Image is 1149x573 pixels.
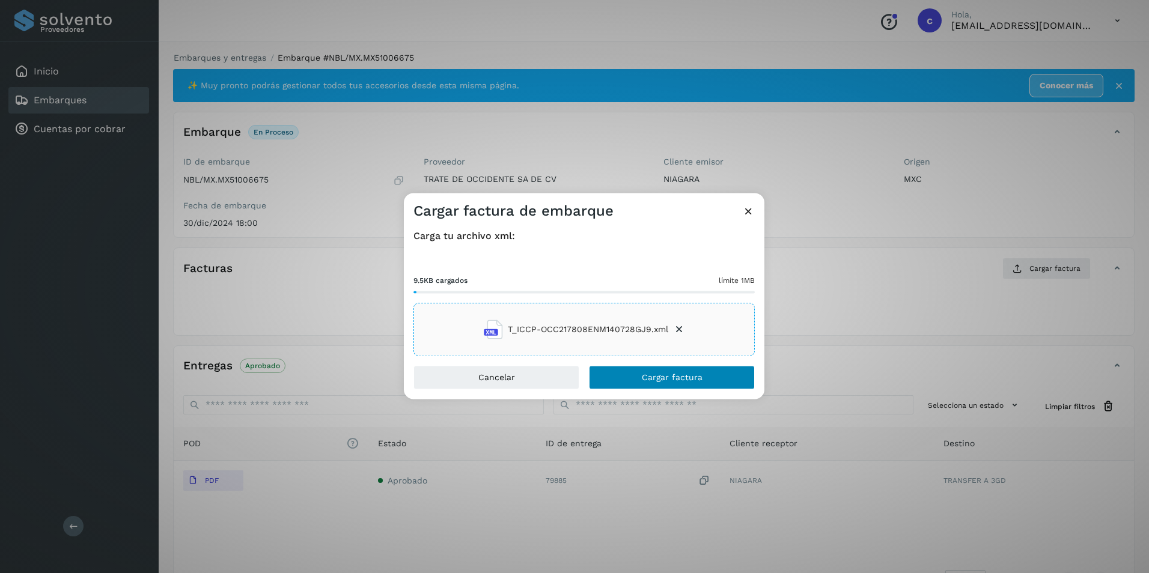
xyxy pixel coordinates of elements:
span: Cargar factura [642,374,703,382]
span: 9.5KB cargados [413,276,468,286]
button: Cargar factura [589,366,755,390]
h4: Carga tu archivo xml: [413,230,755,241]
span: T_ICCP-OCC217808ENM140728GJ9.xml [508,323,668,336]
h3: Cargar factura de embarque [413,202,614,220]
span: Cancelar [478,374,515,382]
button: Cancelar [413,366,579,390]
span: límite 1MB [719,276,755,286]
